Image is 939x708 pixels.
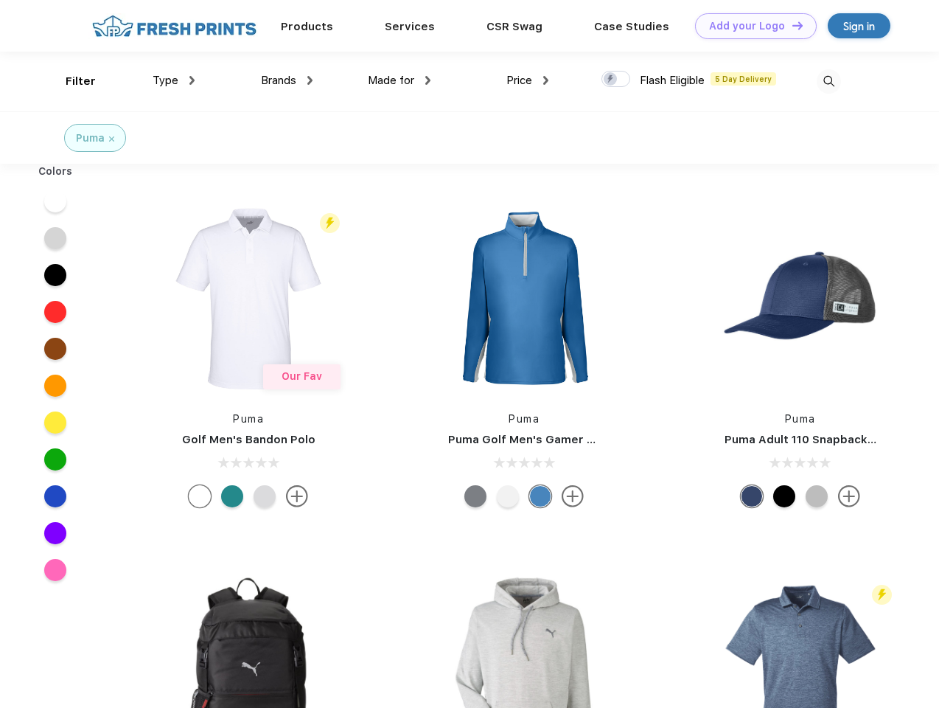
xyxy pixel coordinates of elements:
a: Sign in [828,13,890,38]
img: func=resize&h=266 [426,201,622,397]
img: dropdown.png [425,76,430,85]
div: Puma [76,131,105,146]
div: Quarry with Brt Whit [806,485,828,507]
img: dropdown.png [543,76,548,85]
div: Filter [66,73,96,90]
div: Green Lagoon [221,485,243,507]
span: Type [153,74,178,87]
a: CSR Swag [486,20,542,33]
img: dropdown.png [307,76,313,85]
a: Puma [233,413,264,425]
div: High Rise [254,485,276,507]
img: flash_active_toggle.svg [872,585,892,605]
a: Puma [785,413,816,425]
img: flash_active_toggle.svg [320,213,340,233]
a: Puma Golf Men's Gamer Golf Quarter-Zip [448,433,681,446]
img: desktop_search.svg [817,69,841,94]
span: Brands [261,74,296,87]
img: dropdown.png [189,76,195,85]
img: func=resize&h=266 [150,201,346,397]
img: fo%20logo%202.webp [88,13,261,39]
span: Made for [368,74,414,87]
img: DT [792,21,803,29]
img: more.svg [838,485,860,507]
div: Colors [27,164,84,179]
img: more.svg [286,485,308,507]
div: Pma Blk Pma Blk [773,485,795,507]
a: Puma [509,413,540,425]
div: Bright Cobalt [529,485,551,507]
a: Products [281,20,333,33]
img: more.svg [562,485,584,507]
div: Quiet Shade [464,485,486,507]
div: Bright White [497,485,519,507]
span: 5 Day Delivery [711,72,776,86]
span: Our Fav [282,370,322,382]
span: Flash Eligible [640,74,705,87]
img: filter_cancel.svg [109,136,114,142]
div: Sign in [843,18,875,35]
span: Price [506,74,532,87]
div: Add your Logo [709,20,785,32]
img: func=resize&h=266 [702,201,898,397]
div: Peacoat with Qut Shd [741,485,763,507]
a: Golf Men's Bandon Polo [182,433,315,446]
a: Services [385,20,435,33]
div: Bright White [189,485,211,507]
